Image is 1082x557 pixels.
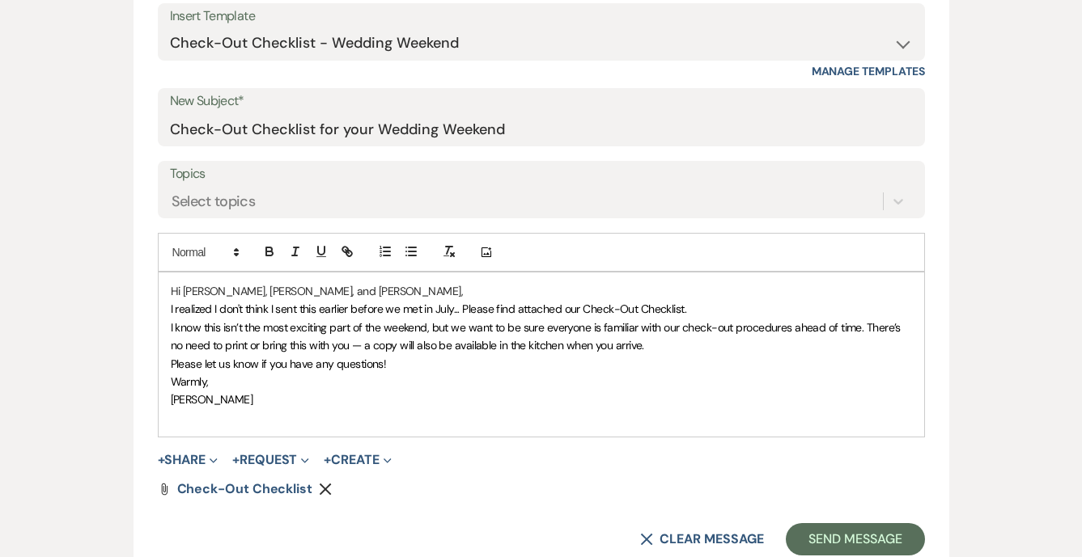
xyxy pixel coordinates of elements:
[158,454,219,466] button: Share
[171,282,912,300] p: Hi [PERSON_NAME], [PERSON_NAME], and [PERSON_NAME],
[171,374,209,389] span: Warmly,
[324,454,391,466] button: Create
[324,454,331,466] span: +
[170,90,913,113] label: New Subject*
[170,162,913,186] label: Topics
[232,454,240,466] span: +
[171,392,253,407] span: [PERSON_NAME]
[232,454,309,466] button: Request
[177,483,312,496] a: Check-Out Checklist
[786,523,924,555] button: Send Message
[171,357,387,371] span: Please let us know if you have any questions!
[812,64,925,78] a: Manage Templates
[158,454,165,466] span: +
[171,302,687,316] span: I realized I don't think I sent this earlier before we met in July... Please find attached our Ch...
[640,533,763,546] button: Clear message
[170,5,913,28] div: Insert Template
[171,320,904,352] span: I know this isn’t the most exciting part of the weekend, but we want to be sure everyone is famil...
[177,480,312,497] span: Check-Out Checklist
[172,191,256,213] div: Select topics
